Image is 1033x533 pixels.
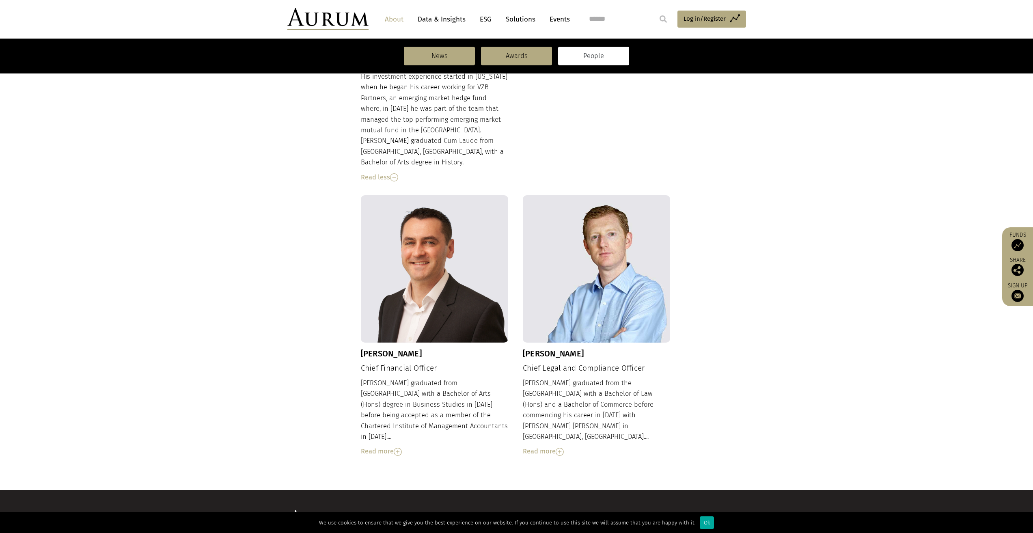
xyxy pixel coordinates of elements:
div: Share [1006,257,1029,276]
input: Submit [655,11,671,27]
a: Log in/Register [677,11,746,28]
a: ESG [476,12,496,27]
img: Access Funds [1011,239,1024,251]
a: Data & Insights [414,12,470,27]
a: Sign up [1006,282,1029,302]
span: Log in/Register [684,14,726,24]
img: Read More [556,448,564,456]
div: Ok [700,516,714,529]
img: Aurum [287,8,369,30]
h4: Chief Legal and Compliance Officer [523,364,671,373]
img: Aurum Logo [287,510,369,532]
div: Read more [361,446,509,457]
a: About [381,12,408,27]
a: Events [546,12,570,27]
a: News [404,47,475,65]
h4: Chief Financial Officer [361,364,509,373]
img: Read Less [390,173,398,181]
div: [PERSON_NAME] graduated from the [GEOGRAPHIC_DATA] with a Bachelor of Law (Hons) and a Bachelor o... [523,378,671,457]
h3: [PERSON_NAME] [523,349,671,358]
div: Read more [523,446,671,457]
a: Solutions [502,12,539,27]
img: Share this post [1011,264,1024,276]
a: People [558,47,629,65]
div: Read less [361,172,509,183]
h3: [PERSON_NAME] [361,349,509,358]
img: Read More [394,448,402,456]
div: [PERSON_NAME] graduated from [GEOGRAPHIC_DATA] with a Bachelor of Arts (Hons) degree in Business ... [361,378,509,457]
img: Sign up to our newsletter [1011,290,1024,302]
a: Funds [1006,231,1029,251]
a: Awards [481,47,552,65]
